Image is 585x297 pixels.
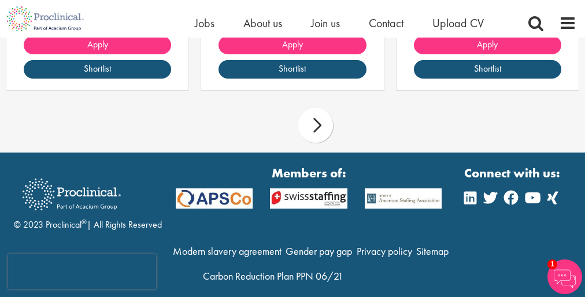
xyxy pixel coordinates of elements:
sup: ® [82,217,87,227]
span: 1 [547,259,557,269]
img: Proclinical Recruitment [14,170,129,218]
span: Apply [477,38,498,50]
a: Join us [311,16,340,31]
a: Sitemap [416,244,449,258]
span: Apply [87,38,108,50]
a: Contact [369,16,403,31]
a: Carbon Reduction Plan PPN 06/21 [203,269,343,283]
img: APSCo [167,188,262,209]
strong: Members of: [176,164,442,182]
a: Apply [24,36,171,54]
a: Jobs [195,16,214,31]
a: Shortlist [219,60,366,79]
a: Apply [219,36,366,54]
a: About us [243,16,282,31]
a: Shortlist [414,60,561,79]
div: next [298,108,333,143]
a: Gender pay gap [286,244,352,258]
iframe: reCAPTCHA [8,254,156,289]
img: Chatbot [547,259,582,294]
strong: Connect with us: [464,164,562,182]
a: Modern slavery agreement [173,244,282,258]
span: Apply [282,38,303,50]
a: Upload CV [432,16,484,31]
a: Privacy policy [357,244,412,258]
a: Apply [414,36,561,54]
img: APSCo [356,188,451,209]
div: © 2023 Proclinical | All Rights Reserved [14,170,162,232]
a: Shortlist [24,60,171,79]
img: APSCo [261,188,356,209]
